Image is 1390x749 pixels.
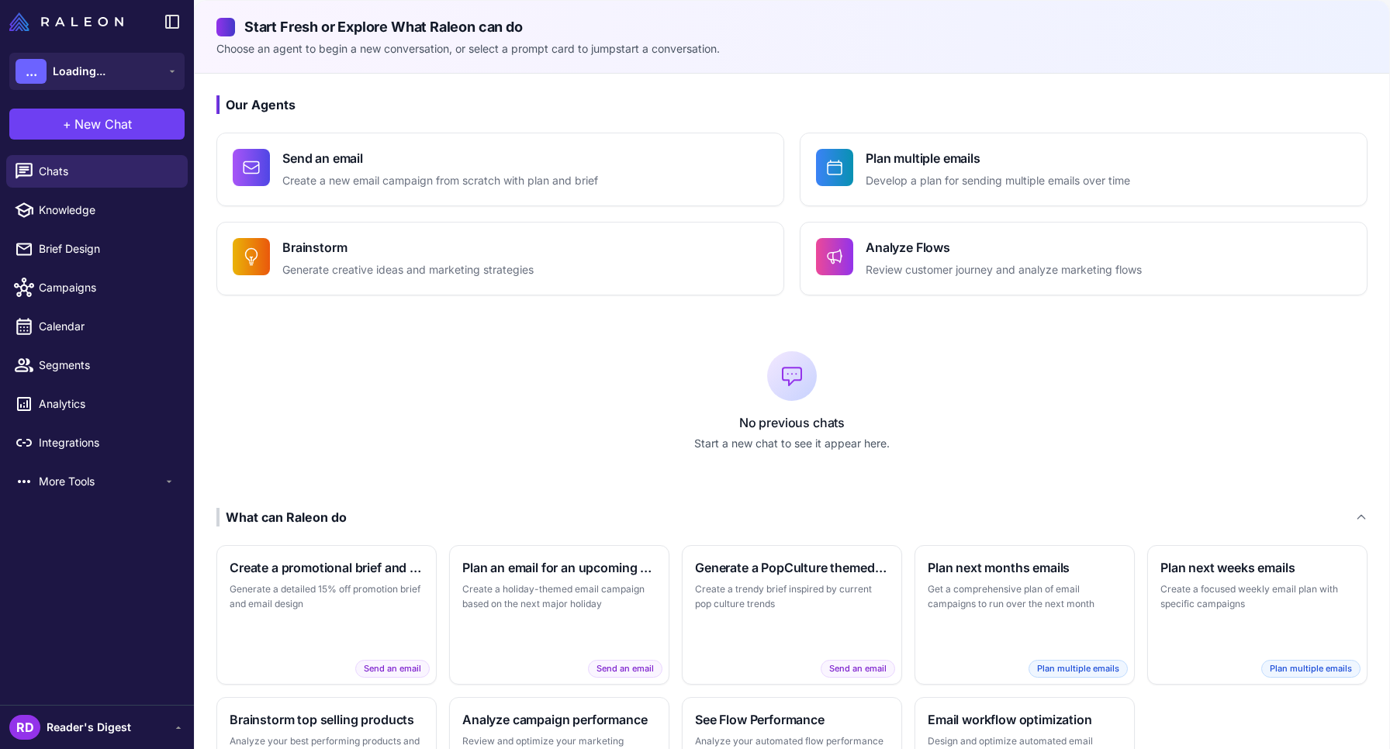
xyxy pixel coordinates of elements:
span: Analytics [39,395,175,412]
img: Raleon Logo [9,12,123,31]
button: BrainstormGenerate creative ideas and marketing strategies [216,222,784,295]
button: Send an emailCreate a new email campaign from scratch with plan and brief [216,133,784,206]
a: Integrations [6,426,188,459]
h3: Plan next months emails [928,558,1122,577]
a: Knowledge [6,194,188,226]
button: Plan an email for an upcoming holidayCreate a holiday-themed email campaign based on the next maj... [449,545,669,685]
a: Analytics [6,388,188,420]
h4: Brainstorm [282,238,534,257]
p: No previous chats [216,413,1368,432]
p: Generate a detailed 15% off promotion brief and email design [230,582,424,612]
span: Loading... [53,63,105,80]
h3: Generate a PopCulture themed brief [695,558,889,577]
span: Integrations [39,434,175,451]
a: Chats [6,155,188,188]
button: Plan next weeks emailsCreate a focused weekly email plan with specific campaignsPlan multiple emails [1147,545,1368,685]
a: Segments [6,349,188,381]
div: ... [16,59,47,84]
h4: Analyze Flows [866,238,1142,257]
h4: Plan multiple emails [866,149,1130,167]
span: Plan multiple emails [1261,660,1361,678]
h3: Create a promotional brief and email [230,558,424,577]
p: Get a comprehensive plan of email campaigns to run over the next month [928,582,1122,612]
h4: Send an email [282,149,598,167]
p: Develop a plan for sending multiple emails over time [866,172,1130,190]
button: ...Loading... [9,53,185,90]
span: Reader's Digest [47,719,131,736]
h3: Our Agents [216,95,1368,114]
p: Create a holiday-themed email campaign based on the next major holiday [462,582,656,612]
h3: Brainstorm top selling products [230,710,424,729]
div: RD [9,715,40,740]
p: Create a focused weekly email plan with specific campaigns [1160,582,1354,612]
span: Segments [39,357,175,374]
span: Campaigns [39,279,175,296]
button: Plan multiple emailsDevelop a plan for sending multiple emails over time [800,133,1368,206]
h3: Analyze campaign performance [462,710,656,729]
span: More Tools [39,473,163,490]
span: New Chat [74,115,132,133]
div: What can Raleon do [216,508,347,526]
button: Create a promotional brief and emailGenerate a detailed 15% off promotion brief and email designS... [216,545,437,685]
button: +New Chat [9,109,185,140]
h3: Plan next weeks emails [1160,558,1354,577]
p: Create a new email campaign from scratch with plan and brief [282,172,598,190]
a: Campaigns [6,271,188,304]
span: Plan multiple emails [1029,660,1128,678]
button: Analyze FlowsReview customer journey and analyze marketing flows [800,222,1368,295]
h3: See Flow Performance [695,710,889,729]
span: Chats [39,163,175,180]
span: Send an email [588,660,662,678]
span: Brief Design [39,240,175,257]
h3: Email workflow optimization [928,710,1122,729]
p: Review customer journey and analyze marketing flows [866,261,1142,279]
button: Plan next months emailsGet a comprehensive plan of email campaigns to run over the next monthPlan... [915,545,1135,685]
p: Start a new chat to see it appear here. [216,435,1368,452]
span: Calendar [39,318,175,335]
button: Generate a PopCulture themed briefCreate a trendy brief inspired by current pop culture trendsSen... [682,545,902,685]
a: Brief Design [6,233,188,265]
p: Generate creative ideas and marketing strategies [282,261,534,279]
p: Choose an agent to begin a new conversation, or select a prompt card to jumpstart a conversation. [216,40,1368,57]
h3: Plan an email for an upcoming holiday [462,558,656,577]
a: Raleon Logo [9,12,130,31]
p: Create a trendy brief inspired by current pop culture trends [695,582,889,612]
span: Knowledge [39,202,175,219]
h2: Start Fresh or Explore What Raleon can do [216,16,1368,37]
span: Send an email [821,660,895,678]
a: Calendar [6,310,188,343]
span: Send an email [355,660,430,678]
span: + [63,115,71,133]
